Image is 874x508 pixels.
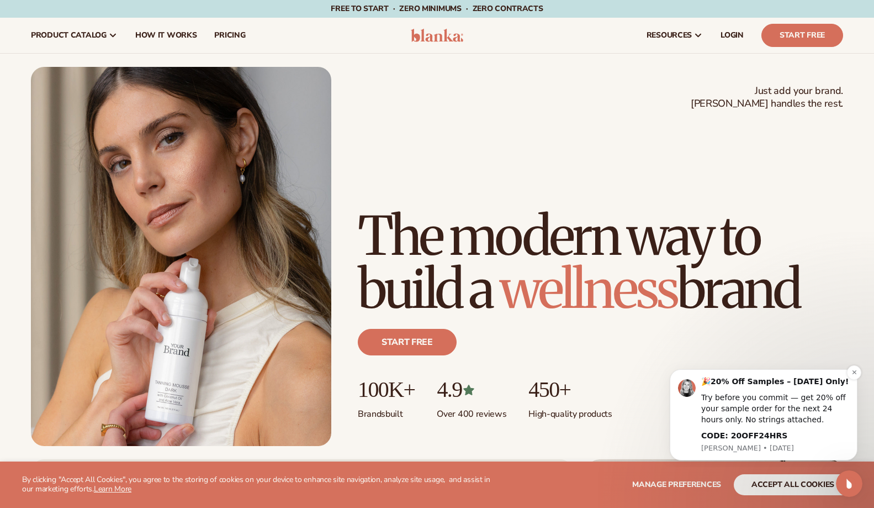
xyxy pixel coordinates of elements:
[194,6,208,20] button: Dismiss notification
[632,479,721,490] span: Manage preferences
[205,18,254,53] a: pricing
[632,474,721,495] button: Manage preferences
[528,402,612,420] p: High-quality products
[691,85,843,111] span: Just add your brand. [PERSON_NAME] handles the rest.
[48,33,196,66] div: Try before you commit — get 20% off your sample order for the next 24 hours only. No strings atta...
[653,359,874,467] iframe: Intercom notifications message
[57,18,195,27] b: 20% Off Samples – [DATE] Only!
[126,18,206,53] a: How It Works
[94,484,131,494] a: Learn More
[25,20,43,38] img: Profile image for Lee
[712,18,753,53] a: LOGIN
[358,378,415,402] p: 100K+
[836,470,862,497] iframe: Intercom live chat
[411,29,463,42] img: logo
[17,10,204,101] div: message notification from Lee, 5d ago. 🎉 20% Off Samples – Today Only! Try before you commit — ge...
[22,475,490,494] p: By clicking "Accept All Cookies", you agree to the storing of cookies on your device to enhance s...
[48,17,196,82] div: Message content
[638,18,712,53] a: resources
[358,329,457,355] a: Start free
[734,474,852,495] button: accept all cookies
[528,378,612,402] p: 450+
[437,378,506,402] p: 4.9
[358,210,843,316] h1: The modern way to build a brand
[437,402,506,420] p: Over 400 reviews
[647,31,692,40] span: resources
[500,256,677,322] span: wellness
[135,31,197,40] span: How It Works
[761,24,843,47] a: Start Free
[48,84,196,94] p: Message from Lee, sent 5d ago
[48,17,196,28] div: 🎉
[22,18,126,53] a: product catalog
[48,72,134,81] b: CODE: 20OFF24HRS
[358,402,415,420] p: Brands built
[214,31,245,40] span: pricing
[31,31,107,40] span: product catalog
[331,3,543,14] span: Free to start · ZERO minimums · ZERO contracts
[721,31,744,40] span: LOGIN
[31,67,331,446] img: Female holding tanning mousse.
